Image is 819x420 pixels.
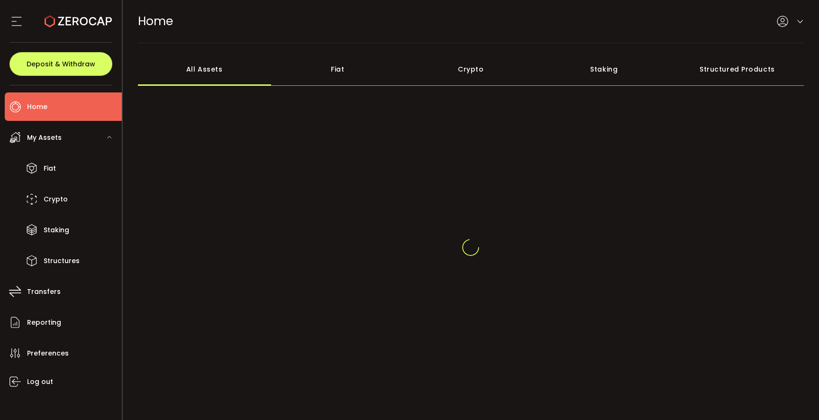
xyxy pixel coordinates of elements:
div: Staking [537,53,671,86]
span: Structures [44,254,80,268]
span: My Assets [27,131,62,145]
span: Fiat [44,162,56,175]
div: Fiat [271,53,404,86]
span: Crypto [44,192,68,206]
div: Structured Products [671,53,804,86]
span: Log out [27,375,53,389]
div: All Assets [138,53,271,86]
span: Home [27,100,47,114]
span: Home [138,13,173,29]
span: Reporting [27,316,61,329]
span: Deposit & Withdraw [27,61,95,67]
span: Transfers [27,285,61,299]
span: Staking [44,223,69,237]
span: Preferences [27,347,69,360]
button: Deposit & Withdraw [9,52,112,76]
div: Crypto [404,53,537,86]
